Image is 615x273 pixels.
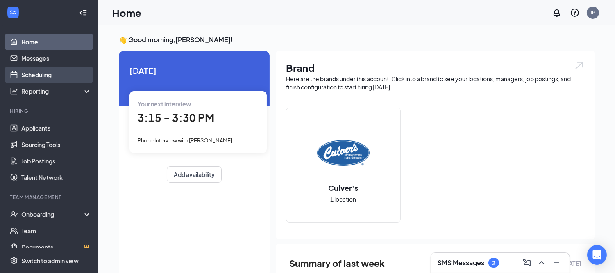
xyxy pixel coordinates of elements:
[320,183,367,193] h2: Culver's
[574,61,585,70] img: open.6027fd2a22e1237b5b06.svg
[21,169,91,186] a: Talent Network
[138,137,232,144] span: Phone Interview with [PERSON_NAME]
[119,35,595,44] h3: 👋 Good morning, [PERSON_NAME] !
[21,120,91,136] a: Applicants
[492,259,495,266] div: 2
[587,245,607,265] div: Open Intercom Messenger
[537,258,547,268] svg: ChevronUp
[21,257,79,265] div: Switch to admin view
[552,8,562,18] svg: Notifications
[535,256,548,269] button: ChevronUp
[438,258,484,267] h3: SMS Messages
[21,67,91,83] a: Scheduling
[286,75,585,91] div: Here are the brands under this account. Click into a brand to see your locations, managers, job p...
[10,194,90,201] div: Team Management
[112,6,141,20] h1: Home
[286,61,585,75] h1: Brand
[21,50,91,67] a: Messages
[10,87,18,95] svg: Analysis
[79,9,87,17] svg: Collapse
[129,64,259,77] span: [DATE]
[522,258,532,268] svg: ComposeMessage
[167,166,222,183] button: Add availability
[21,239,91,255] a: DocumentsCrown
[138,100,191,108] span: Your next interview
[21,87,92,95] div: Reporting
[289,256,385,271] span: Summary of last week
[551,258,561,268] svg: Minimize
[331,195,356,204] span: 1 location
[21,153,91,169] a: Job Postings
[10,210,18,218] svg: UserCheck
[590,9,596,16] div: JB
[10,108,90,115] div: Hiring
[21,223,91,239] a: Team
[21,136,91,153] a: Sourcing Tools
[21,34,91,50] a: Home
[21,210,84,218] div: Onboarding
[520,256,533,269] button: ComposeMessage
[317,127,370,179] img: Culver's
[9,8,17,16] svg: WorkstreamLogo
[570,8,580,18] svg: QuestionInfo
[550,256,563,269] button: Minimize
[10,257,18,265] svg: Settings
[138,111,214,124] span: 3:15 - 3:30 PM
